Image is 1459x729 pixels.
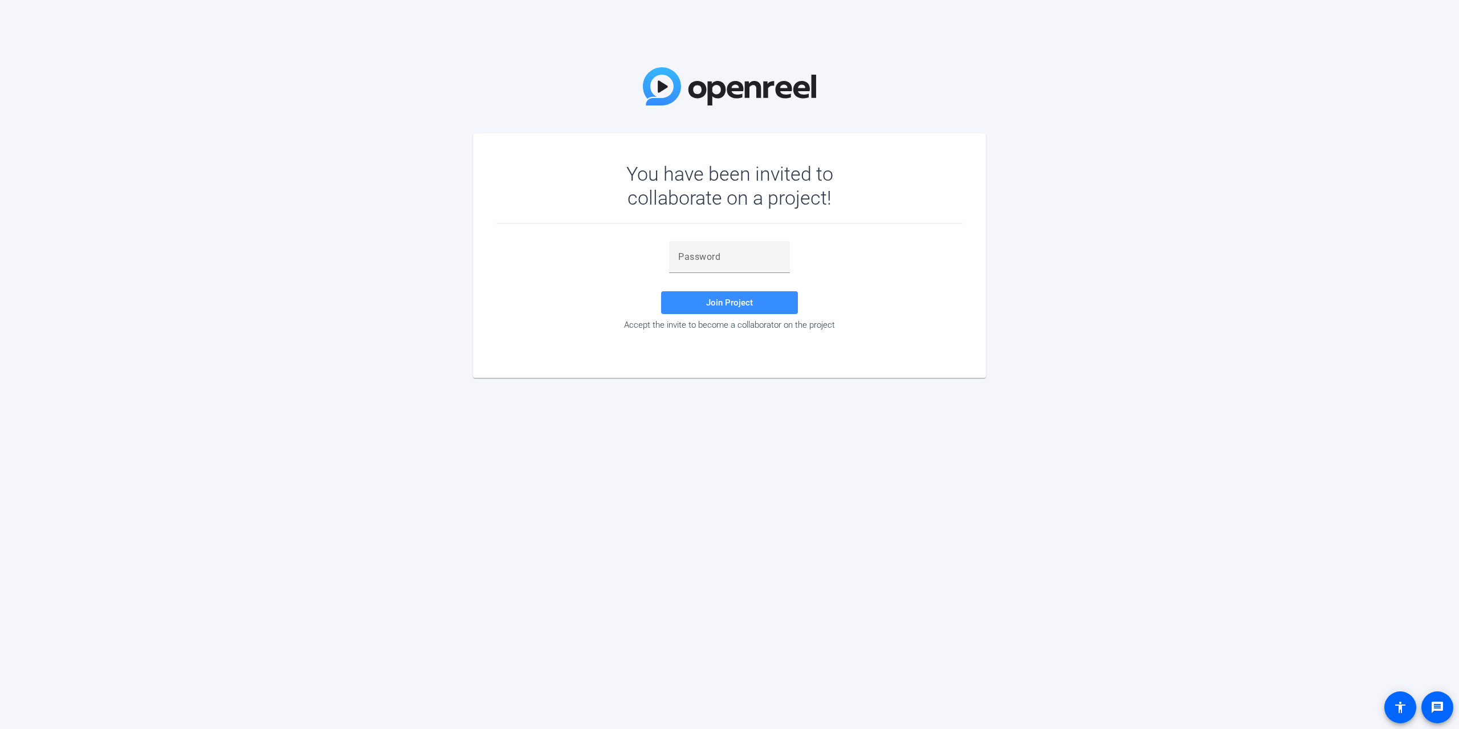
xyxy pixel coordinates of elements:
div: You have been invited to collaborate on a project! [593,162,866,210]
div: Accept the invite to become a collaborator on the project [496,320,963,330]
mat-icon: message [1431,701,1444,714]
mat-icon: accessibility [1393,701,1407,714]
span: Join Project [706,298,753,308]
img: OpenReel Logo [643,67,816,105]
input: Password [678,250,781,264]
button: Join Project [661,291,798,314]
